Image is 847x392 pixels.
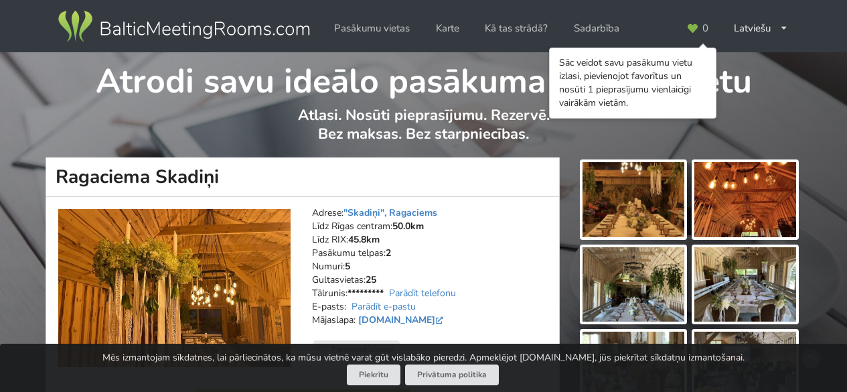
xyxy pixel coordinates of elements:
strong: 45.8km [348,233,380,246]
a: Parādīt telefonu [389,287,456,300]
a: Kā tas strādā? [475,15,557,42]
img: Baltic Meeting Rooms [56,8,312,46]
a: Sadarbība [564,15,629,42]
img: Ragaciema Skadiņi | Ragaciems | Pasākumu vieta - galerijas bilde [694,162,796,237]
a: Viesu nams | Ragaciems | Ragaciema Skadiņi 1 / 23 [58,209,291,367]
strong: 5 [345,260,350,273]
span: 0 [702,23,708,34]
div: Sāc veidot savu pasākumu vietu izlasi, pievienojot favorītus un nosūti 1 pieprasījumu vienlaicīgi... [559,56,706,110]
a: Privātuma politika [405,365,499,385]
a: "Skadiņi", Ragaciems [343,206,437,219]
strong: 50.0km [392,220,424,233]
img: Ragaciema Skadiņi | Ragaciems | Pasākumu vieta - galerijas bilde [583,162,684,237]
img: Ragaciema Skadiņi | Ragaciems | Pasākumu vieta - galerijas bilde [694,247,796,322]
address: Adrese: Līdz Rīgas centram: Līdz RIX: Pasākumu telpas: Numuri: Gultasvietas: Tālrunis: E-pasts: M... [312,206,550,340]
button: Piekrītu [347,365,400,385]
p: Atlasi. Nosūti pieprasījumu. Rezervē. Bez maksas. Bez starpniecības. [46,106,801,157]
h1: Ragaciema Skadiņi [46,157,560,197]
a: Pasākumu vietas [325,15,419,42]
h1: Atrodi savu ideālo pasākuma norises vietu [46,52,801,103]
a: [DOMAIN_NAME] [358,314,446,326]
strong: 2 [386,247,391,259]
a: Parādīt e-pastu [352,300,416,313]
div: Latviešu [724,15,797,42]
a: Karte [427,15,469,42]
img: Ragaciema Skadiņi | Ragaciems | Pasākumu vieta - galerijas bilde [583,247,684,322]
img: Viesu nams | Ragaciems | Ragaciema Skadiņi [58,209,291,367]
strong: 25 [366,273,376,286]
